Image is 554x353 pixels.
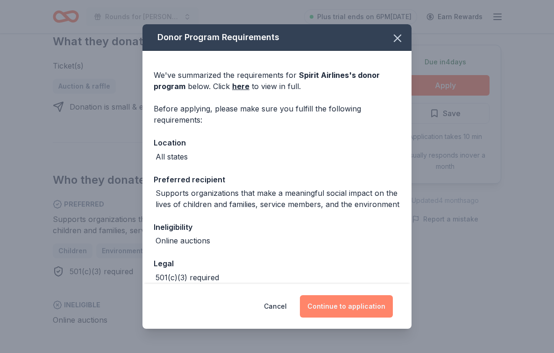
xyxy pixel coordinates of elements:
[156,272,219,283] div: 501(c)(3) required
[154,69,400,92] div: We've summarized the requirements for below. Click to view in full.
[154,137,400,149] div: Location
[154,103,400,125] div: Before applying, please make sure you fulfill the following requirements:
[156,187,400,210] div: Supports organizations that make a meaningful social impact on the lives of children and families...
[156,235,210,246] div: Online auctions
[300,295,393,318] button: Continue to application
[156,151,188,162] div: All states
[154,221,400,233] div: Ineligibility
[232,81,249,92] a: here
[154,173,400,186] div: Preferred recipient
[154,257,400,270] div: Legal
[264,295,287,318] button: Cancel
[142,24,412,51] div: Donor Program Requirements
